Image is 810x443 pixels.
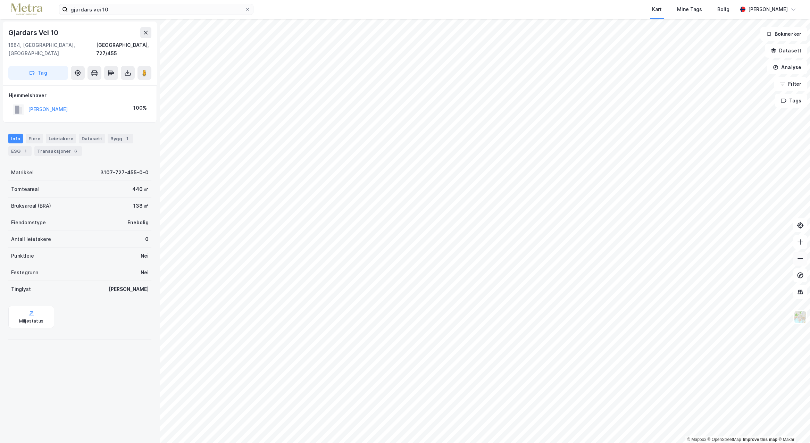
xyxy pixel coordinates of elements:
div: [PERSON_NAME] [748,5,788,14]
div: ESG [8,146,32,156]
iframe: Chat Widget [775,410,810,443]
div: Hjemmelshaver [9,91,151,100]
div: Nei [141,252,149,260]
div: 138 ㎡ [133,202,149,210]
div: Bolig [717,5,729,14]
input: Søk på adresse, matrikkel, gårdeiere, leietakere eller personer [68,4,245,15]
div: Tomteareal [11,185,39,193]
div: Datasett [79,134,105,143]
a: Mapbox [687,437,706,442]
button: Filter [774,77,807,91]
div: Tinglyst [11,285,31,293]
div: Kontrollprogram for chat [775,410,810,443]
div: 3107-727-455-0-0 [100,168,149,177]
div: Matrikkel [11,168,34,177]
div: 1664, [GEOGRAPHIC_DATA], [GEOGRAPHIC_DATA] [8,41,96,58]
div: Eiere [26,134,43,143]
button: Bokmerker [760,27,807,41]
div: Gjardars Vei 10 [8,27,60,38]
div: 1 [22,148,29,154]
div: 100% [133,104,147,112]
div: Eiendomstype [11,218,46,227]
div: Bygg [108,134,133,143]
button: Analyse [767,60,807,74]
div: Transaksjoner [34,146,82,156]
button: Tags [775,94,807,108]
div: 6 [72,148,79,154]
div: Leietakere [46,134,76,143]
div: Kart [652,5,662,14]
div: Enebolig [127,218,149,227]
a: Improve this map [743,437,777,442]
div: [GEOGRAPHIC_DATA], 727/455 [96,41,151,58]
div: 440 ㎡ [132,185,149,193]
div: Info [8,134,23,143]
a: OpenStreetMap [708,437,741,442]
img: metra-logo.256734c3b2bbffee19d4.png [11,3,42,16]
div: [PERSON_NAME] [109,285,149,293]
div: 1 [124,135,131,142]
div: Bruksareal (BRA) [11,202,51,210]
div: Miljøstatus [19,318,43,324]
div: Nei [141,268,149,277]
div: Mine Tags [677,5,702,14]
img: Z [794,310,807,324]
div: Punktleie [11,252,34,260]
div: 0 [145,235,149,243]
div: Festegrunn [11,268,38,277]
button: Tag [8,66,68,80]
div: Antall leietakere [11,235,51,243]
button: Datasett [765,44,807,58]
